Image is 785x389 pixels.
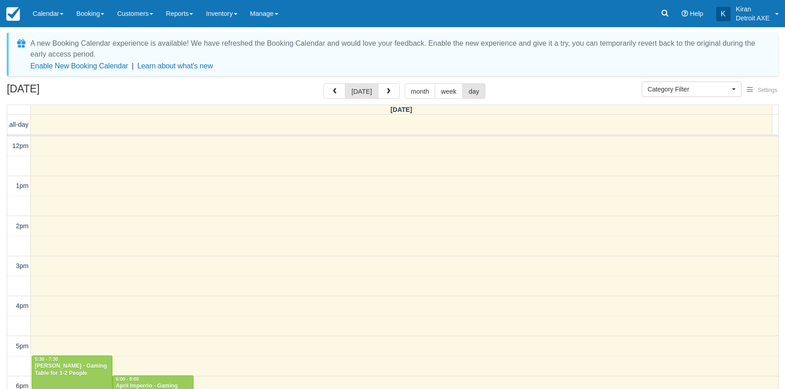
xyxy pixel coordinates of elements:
span: 4pm [16,302,29,309]
p: Kiran [736,5,770,14]
i: Help [682,10,688,17]
button: week [435,83,463,99]
div: [PERSON_NAME] - Gaming Table for 1-2 People [34,363,110,377]
h2: [DATE] [7,83,121,100]
button: month [405,83,436,99]
button: Enable New Booking Calendar [30,62,128,71]
span: 5:30 - 7:30 [35,357,58,362]
span: all-day [10,121,29,128]
span: 12pm [12,142,29,149]
div: A new Booking Calendar experience is available! We have refreshed the Booking Calendar and would ... [30,38,767,60]
button: day [462,83,485,99]
a: Learn about what's new [137,62,213,70]
span: [DATE] [391,106,412,113]
span: Category Filter [648,85,730,94]
p: Detroit AXE [736,14,770,23]
span: | [132,62,134,70]
span: Help [690,10,703,17]
span: 3pm [16,262,29,269]
img: checkfront-main-nav-mini-logo.png [6,7,20,21]
button: Settings [741,84,783,97]
div: K [716,7,731,21]
button: Category Filter [642,82,741,97]
button: [DATE] [345,83,378,99]
span: Settings [758,87,777,93]
span: 2pm [16,222,29,230]
span: 1pm [16,182,29,189]
span: 6:00 - 8:00 [116,377,139,382]
span: 5pm [16,342,29,350]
